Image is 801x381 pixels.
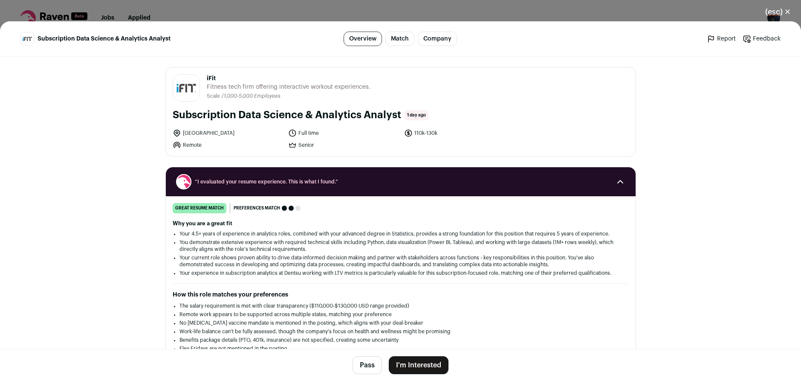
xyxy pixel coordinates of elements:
li: 110k-130k [404,129,515,137]
li: Remote [173,141,283,149]
a: Report [707,35,736,43]
li: The salary requirement is met with clear transparency ($110,000-$130,000 USD range provided) [179,302,622,309]
li: No [MEDICAL_DATA] vaccine mandate is mentioned in the posting, which aligns with your deal-breaker [179,320,622,326]
img: 42cd948037cd7cdd23e20312c632f0f5fd2c6bb5c10fd5bc74bdc8b2298e1c2b.jpg [21,32,34,45]
li: Full time [288,129,399,137]
a: Overview [344,32,382,46]
div: great resume match [173,203,226,213]
li: Flex Fridays are not mentioned in the posting [179,345,622,352]
a: Company [418,32,457,46]
span: 1,000-5,000 Employees [224,93,280,99]
li: You demonstrate extensive experience with required technical skills including Python, data visual... [179,239,622,253]
li: Your current role shows proven ability to drive data-informed decision making and partner with st... [179,254,622,268]
li: Remote work appears to be supported across multiple states, matching your preference [179,311,622,318]
span: iFit [207,74,370,83]
li: Work-life balance can't be fully assessed, though the company's focus on health and wellness migh... [179,328,622,335]
h2: Why you are a great fit [173,220,629,227]
button: I'm Interested [389,356,448,374]
span: Fitness tech firm offering interactive workout experiences. [207,83,370,91]
span: 1 day ago [405,110,428,120]
li: Your experience in subscription analytics at Dentsu working with LTV metrics is particularly valu... [179,270,622,276]
li: Senior [288,141,399,149]
a: Match [385,32,414,46]
button: Close modal [755,3,801,21]
li: Your 4.5+ years of experience in analytics roles, combined with your advanced degree in Statistic... [179,230,622,237]
span: Subscription Data Science & Analytics Analyst [38,35,171,43]
li: [GEOGRAPHIC_DATA] [173,129,283,137]
h2: How this role matches your preferences [173,291,629,299]
button: Pass [353,356,382,374]
li: Benefits package details (PTO, 401k, insurance) are not specified, creating some uncertainty [179,337,622,343]
span: “I evaluated your resume experience. This is what I found.” [195,178,607,185]
li: / [222,93,280,99]
img: 42cd948037cd7cdd23e20312c632f0f5fd2c6bb5c10fd5bc74bdc8b2298e1c2b.jpg [173,75,200,101]
a: Feedback [743,35,781,43]
li: Scale [207,93,222,99]
h1: Subscription Data Science & Analytics Analyst [173,108,401,122]
span: Preferences match [234,204,280,212]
